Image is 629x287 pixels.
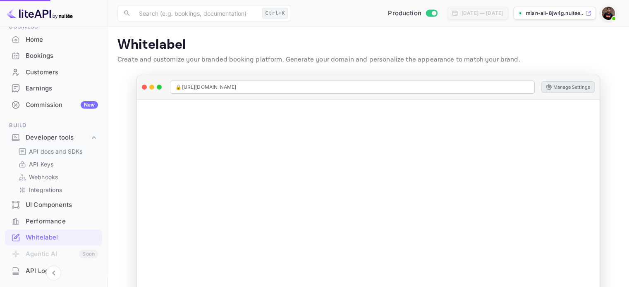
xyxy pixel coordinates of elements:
span: Business [5,22,102,31]
button: Collapse navigation [46,266,61,280]
div: Whitelabel [26,233,98,242]
p: Whitelabel [117,37,619,53]
span: 🔒 [URL][DOMAIN_NAME] [175,83,236,91]
div: Earnings [5,81,102,97]
p: API docs and SDKs [29,147,83,156]
span: Build [5,121,102,130]
a: Bookings [5,48,102,63]
a: API docs and SDKs [18,147,96,156]
div: API Keys [15,158,99,170]
a: Performance [5,213,102,229]
p: Integrations [29,185,62,194]
div: [DATE] — [DATE] [462,9,503,17]
p: API Keys [29,160,53,168]
a: Integrations [18,185,96,194]
div: Webhooks [15,171,99,183]
div: Earnings [26,84,98,93]
div: New [81,101,98,109]
a: Whitelabel [5,230,102,245]
div: Customers [5,64,102,81]
div: Commission [26,100,98,110]
div: Customers [26,68,98,77]
div: Ctrl+K [262,8,288,19]
div: Bookings [5,48,102,64]
input: Search (e.g. bookings, documentation) [134,5,259,21]
div: API Logs [5,263,102,279]
div: Home [5,32,102,48]
div: Bookings [26,51,98,61]
a: API Keys [18,160,96,168]
a: Home [5,32,102,47]
div: Home [26,35,98,45]
p: mian-ali-8jw4g.nuitee.... [526,9,584,17]
img: Mian Ali [602,7,615,20]
a: CommissionNew [5,97,102,112]
div: Developer tools [26,133,90,142]
a: API Logs [5,263,102,278]
button: Manage Settings [541,81,595,93]
div: API docs and SDKs [15,145,99,157]
div: Integrations [15,184,99,196]
div: Performance [26,217,98,226]
a: UI Components [5,197,102,212]
div: UI Components [26,200,98,210]
a: Webhooks [18,173,96,181]
img: LiteAPI logo [7,7,73,20]
div: Whitelabel [5,230,102,246]
a: Earnings [5,81,102,96]
div: Developer tools [5,130,102,145]
div: Performance [5,213,102,230]
span: Production [388,9,421,18]
div: CommissionNew [5,97,102,113]
div: Switch to Sandbox mode [385,9,440,18]
a: Customers [5,64,102,80]
p: Webhooks [29,173,58,181]
p: Create and customize your branded booking platform. Generate your domain and personalize the appe... [117,55,619,65]
div: API Logs [26,266,98,276]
